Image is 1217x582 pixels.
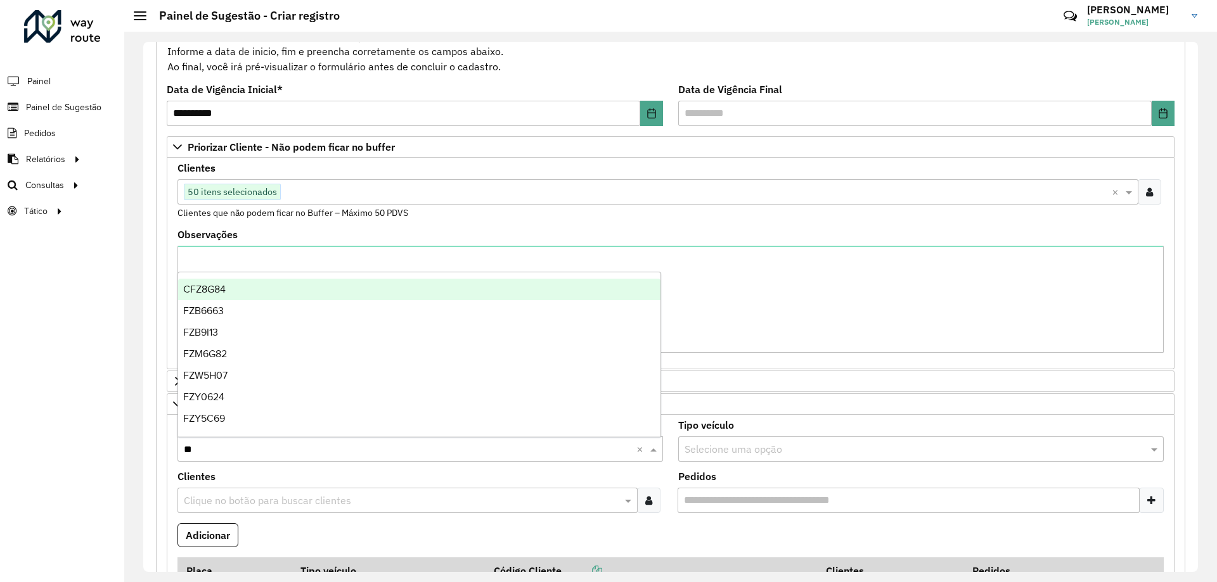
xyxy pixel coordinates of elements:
[27,75,51,88] span: Painel
[183,413,225,424] span: FZY5C69
[1087,4,1182,16] h3: [PERSON_NAME]
[167,30,377,42] strong: Cadastro Painel de sugestão de roteirização:
[183,391,224,402] span: FZY0624
[183,305,224,316] span: FZB6663
[1112,184,1123,199] span: Clear all
[24,205,48,218] span: Tático
[678,82,782,97] label: Data de Vigência Final
[183,348,227,359] span: FZM6G82
[167,393,1175,415] a: Cliente para Recarga
[167,82,283,97] label: Data de Vigência Inicial
[177,523,238,547] button: Adicionar
[184,184,280,199] span: 50 itens selecionados
[26,101,101,114] span: Painel de Sugestão
[177,207,408,218] small: Clientes que não podem ficar no Buffer – Máximo 50 PDVS
[640,101,663,126] button: Choose Date
[1152,101,1175,126] button: Choose Date
[562,564,602,577] a: Copiar
[26,153,65,166] span: Relatórios
[167,370,1175,392] a: Preservar Cliente - Devem ficar no buffer, não roteirizar
[183,284,226,294] span: CFZ8G84
[177,469,216,484] label: Clientes
[167,28,1175,75] div: Informe a data de inicio, fim e preencha corretamente os campos abaixo. Ao final, você irá pré-vi...
[183,370,228,381] span: FZW5H07
[636,441,647,457] span: Clear all
[25,179,64,192] span: Consultas
[678,469,716,484] label: Pedidos
[183,327,218,338] span: FZB9I13
[177,272,661,437] ng-dropdown-panel: Options list
[1087,16,1182,28] span: [PERSON_NAME]
[188,142,395,152] span: Priorizar Cliente - Não podem ficar no buffer
[1057,3,1084,30] a: Contato Rápido
[167,158,1175,369] div: Priorizar Cliente - Não podem ficar no buffer
[167,136,1175,158] a: Priorizar Cliente - Não podem ficar no buffer
[146,9,340,23] h2: Painel de Sugestão - Criar registro
[177,160,216,175] label: Clientes
[678,417,734,433] label: Tipo veículo
[24,127,56,140] span: Pedidos
[177,227,238,242] label: Observações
